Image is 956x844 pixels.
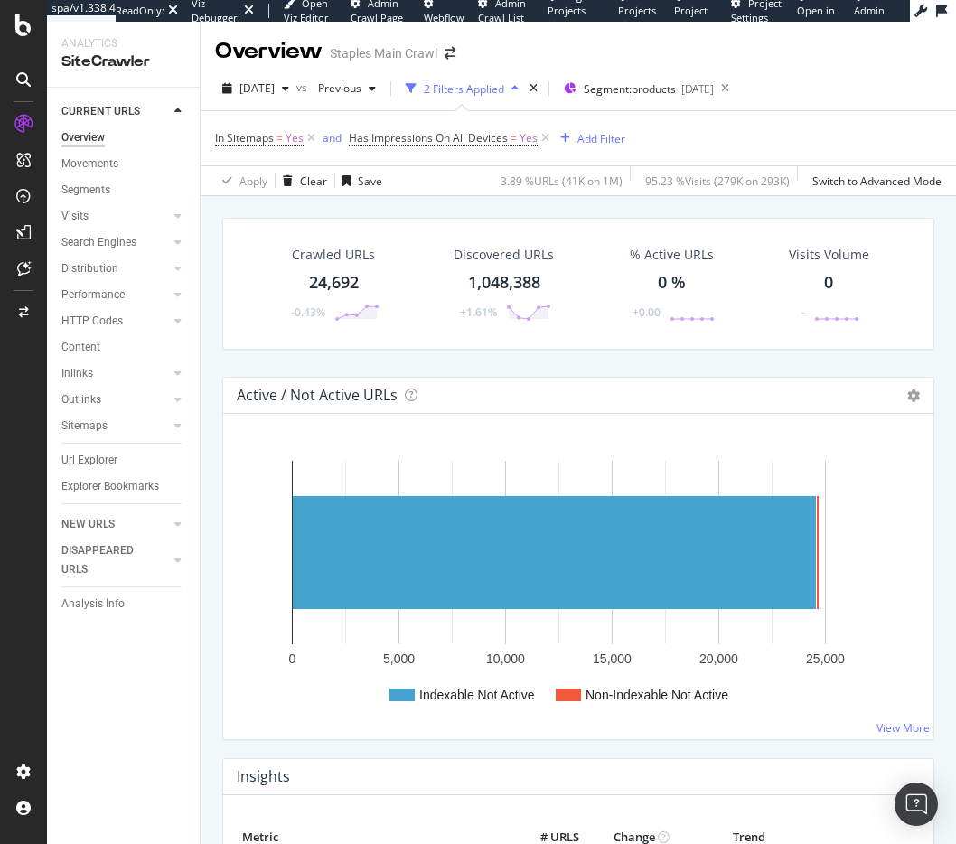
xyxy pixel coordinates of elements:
[468,271,540,295] div: 1,048,388
[586,688,728,702] text: Non-Indexable Not Active
[61,36,185,52] div: Analytics
[61,155,118,173] div: Movements
[61,417,169,436] a: Sitemaps
[61,515,169,534] a: NEW URLS
[215,166,267,195] button: Apply
[61,451,117,470] div: Url Explorer
[383,652,415,666] text: 5,000
[61,181,110,200] div: Segments
[61,52,185,72] div: SiteCrawler
[358,173,382,189] div: Save
[61,364,93,383] div: Inlinks
[511,130,517,145] span: =
[61,338,100,357] div: Content
[419,688,535,702] text: Indexable Not Active
[289,652,296,666] text: 0
[520,126,538,151] span: Yes
[276,130,283,145] span: =
[824,271,833,295] div: 0
[323,130,342,145] div: and
[61,233,136,252] div: Search Engines
[557,74,714,103] button: Segment:products[DATE]
[501,173,623,189] div: 3.89 % URLs ( 41K on 1M )
[789,246,869,264] div: Visits Volume
[398,74,526,103] button: 2 Filters Applied
[61,541,169,579] a: DISAPPEARED URLS
[238,443,905,725] svg: A chart.
[907,389,920,402] i: Options
[584,81,676,97] span: Segment: products
[61,259,169,278] a: Distribution
[618,4,656,32] span: Projects List
[805,166,942,195] button: Switch to Advanced Mode
[61,417,108,436] div: Sitemaps
[61,312,123,331] div: HTTP Codes
[239,80,275,96] span: 2025 Oct. 3rd
[309,271,359,295] div: 24,692
[424,11,464,24] span: Webflow
[61,312,169,331] a: HTTP Codes
[633,305,661,320] div: +0.00
[311,74,383,103] button: Previous
[658,271,686,295] div: 0 %
[61,595,187,614] a: Analysis Info
[61,338,187,357] a: Content
[630,246,714,264] div: % Active URLs
[215,36,323,67] div: Overview
[806,652,845,666] text: 25,000
[61,477,187,496] a: Explorer Bookmarks
[239,173,267,189] div: Apply
[801,305,805,320] div: -
[645,173,790,189] div: 95.23 % Visits ( 279K on 293K )
[593,652,632,666] text: 15,000
[61,477,159,496] div: Explorer Bookmarks
[61,207,89,226] div: Visits
[454,246,554,264] div: Discovered URLs
[323,129,342,146] button: and
[61,364,169,383] a: Inlinks
[526,80,541,98] div: times
[61,286,125,305] div: Performance
[445,47,455,60] div: arrow-right-arrow-left
[61,390,169,409] a: Outlinks
[300,173,327,189] div: Clear
[61,451,187,470] a: Url Explorer
[61,102,169,121] a: CURRENT URLS
[61,102,140,121] div: CURRENT URLS
[553,127,625,149] button: Add Filter
[681,81,714,97] div: [DATE]
[797,4,835,32] span: Open in dev
[296,80,311,95] span: vs
[116,4,164,18] div: ReadOnly:
[876,720,930,736] a: View More
[215,74,296,103] button: [DATE]
[61,515,115,534] div: NEW URLS
[215,130,274,145] span: In Sitemaps
[812,173,942,189] div: Switch to Advanced Mode
[335,166,382,195] button: Save
[61,207,169,226] a: Visits
[460,305,497,320] div: +1.61%
[237,764,290,789] h4: Insights
[895,783,938,826] div: Open Intercom Messenger
[424,81,504,97] div: 2 Filters Applied
[61,541,153,579] div: DISAPPEARED URLS
[61,259,118,278] div: Distribution
[674,4,708,32] span: Project Page
[854,4,885,32] span: Admin Page
[286,126,304,151] span: Yes
[61,595,125,614] div: Analysis Info
[486,652,525,666] text: 10,000
[699,652,738,666] text: 20,000
[61,181,187,200] a: Segments
[577,131,625,146] div: Add Filter
[61,155,187,173] a: Movements
[311,80,361,96] span: Previous
[330,44,437,62] div: Staples Main Crawl
[61,128,105,147] div: Overview
[292,246,375,264] div: Crawled URLs
[237,383,398,408] h4: Active / Not Active URLs
[61,233,169,252] a: Search Engines
[349,130,508,145] span: Has Impressions On All Devices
